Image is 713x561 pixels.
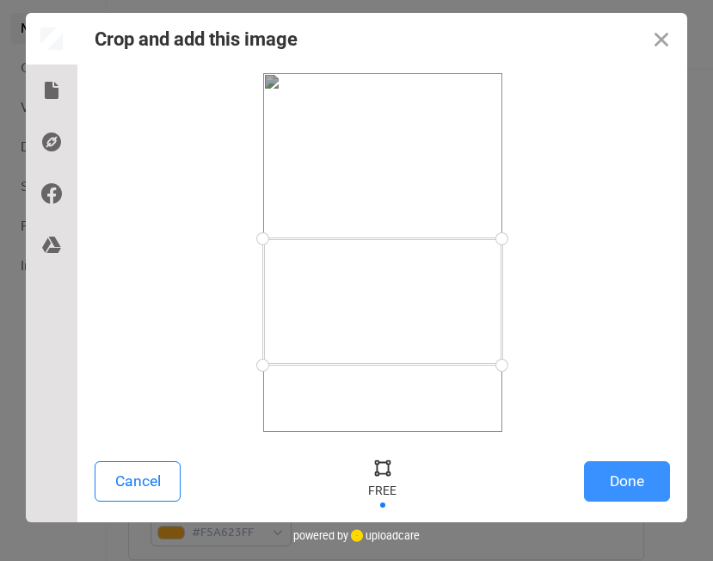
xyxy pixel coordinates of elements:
[26,219,77,271] div: Google Drive
[26,13,77,65] div: Preview
[584,461,670,502] button: Done
[293,522,420,548] div: powered by
[95,461,181,502] button: Cancel
[95,28,298,50] div: Crop and add this image
[26,116,77,168] div: Direct Link
[636,13,687,65] button: Close
[26,168,77,219] div: Facebook
[348,529,420,542] a: uploadcare
[26,65,77,116] div: Local Files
